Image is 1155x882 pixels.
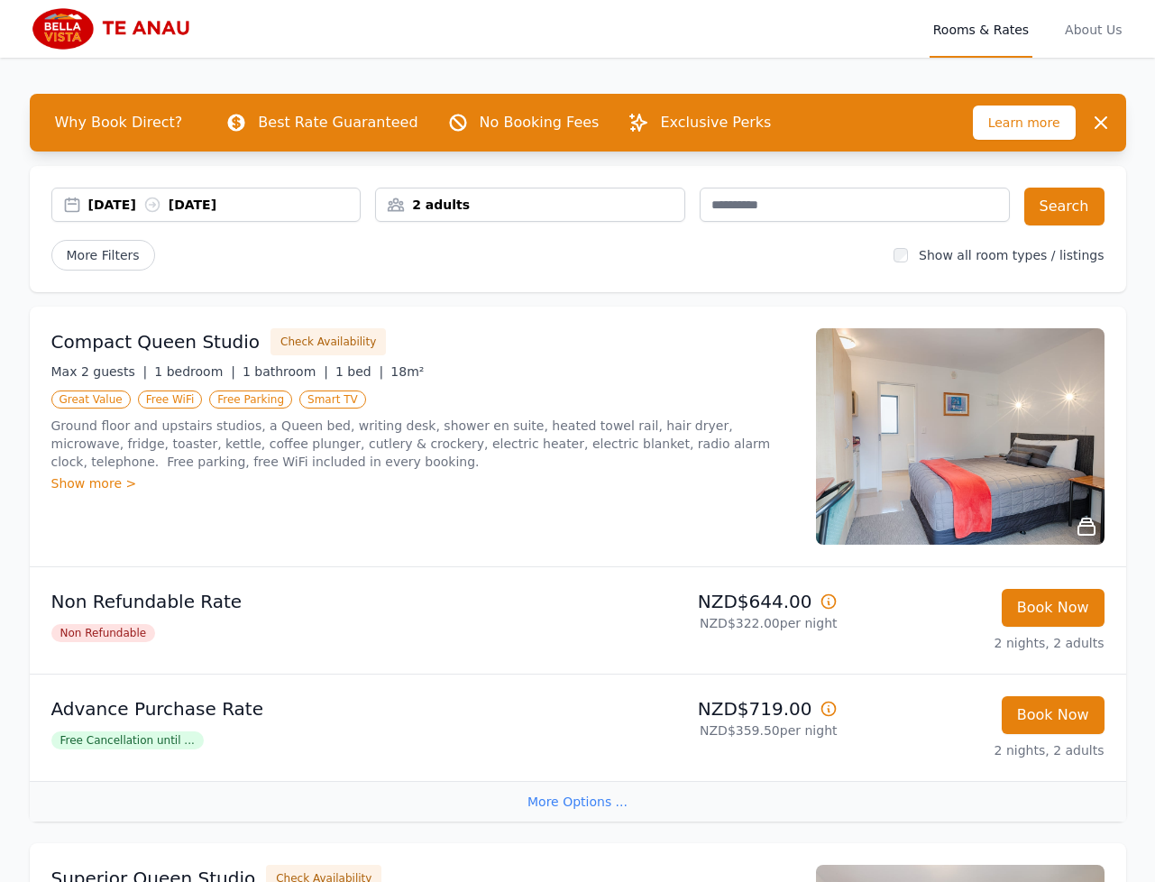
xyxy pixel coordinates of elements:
span: Learn more [973,106,1076,140]
span: 1 bathroom | [243,364,328,379]
label: Show all room types / listings [919,248,1104,262]
div: Show more > [51,474,794,492]
span: Great Value [51,390,131,409]
p: 2 nights, 2 adults [852,741,1105,759]
button: Search [1024,188,1105,225]
span: More Filters [51,240,155,271]
span: Why Book Direct? [41,105,197,141]
img: Bella Vista Te Anau [30,7,204,51]
span: 18m² [390,364,424,379]
span: Max 2 guests | [51,364,148,379]
p: NZD$359.50 per night [585,721,838,740]
span: 1 bedroom | [154,364,235,379]
span: Free Cancellation until ... [51,731,204,749]
div: More Options ... [30,781,1126,822]
p: No Booking Fees [480,112,600,133]
span: Non Refundable [51,624,156,642]
p: 2 nights, 2 adults [852,634,1105,652]
span: Smart TV [299,390,366,409]
button: Check Availability [270,328,386,355]
div: 2 adults [376,196,684,214]
p: Advance Purchase Rate [51,696,571,721]
button: Book Now [1002,696,1105,734]
h3: Compact Queen Studio [51,329,261,354]
p: Best Rate Guaranteed [258,112,417,133]
span: 1 bed | [335,364,383,379]
button: Book Now [1002,589,1105,627]
div: [DATE] [DATE] [88,196,361,214]
p: NZD$644.00 [585,589,838,614]
p: Ground floor and upstairs studios, a Queen bed, writing desk, shower en suite, heated towel rail,... [51,417,794,471]
p: NZD$719.00 [585,696,838,721]
span: Free Parking [209,390,292,409]
p: Non Refundable Rate [51,589,571,614]
p: Exclusive Perks [660,112,771,133]
p: NZD$322.00 per night [585,614,838,632]
span: Free WiFi [138,390,203,409]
